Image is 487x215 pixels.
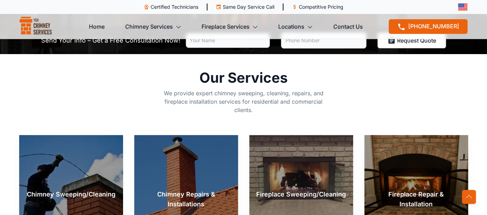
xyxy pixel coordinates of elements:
[299,3,343,10] p: Competitive Pricing
[186,33,270,48] input: Your Name
[201,20,258,34] a: Fireplace Services
[389,19,467,34] a: [PHONE_NUMBER]
[26,190,116,199] p: Chimney Sweeping/Cleaning
[371,190,461,209] p: Fireplace Repair & Installation
[151,3,198,10] p: Certified Technicians
[281,32,366,49] input: Phone Number
[41,36,180,45] p: Send Your Info – Get a Free Consultation Now!
[89,20,105,34] a: Home
[223,3,274,10] p: Same Day Service Call
[378,33,446,48] button: Request Quote
[256,190,346,199] p: Fireplace Sweeping/Cleaning
[20,17,52,36] img: logo
[125,20,181,34] a: Chimney Services
[159,71,328,85] h2: Our Services
[19,135,123,206] a: Chimney Sweeping/Cleaning
[249,135,353,206] a: Fireplace Sweeping/Cleaning
[408,23,459,30] span: [PHONE_NUMBER]
[159,89,328,114] p: We provide expert chimney sweeping, cleaning, repairs, and fireplace installation services for re...
[278,20,313,34] a: Locations
[141,190,231,209] p: Chimney Repairs & Installations
[333,20,363,34] a: Contact Us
